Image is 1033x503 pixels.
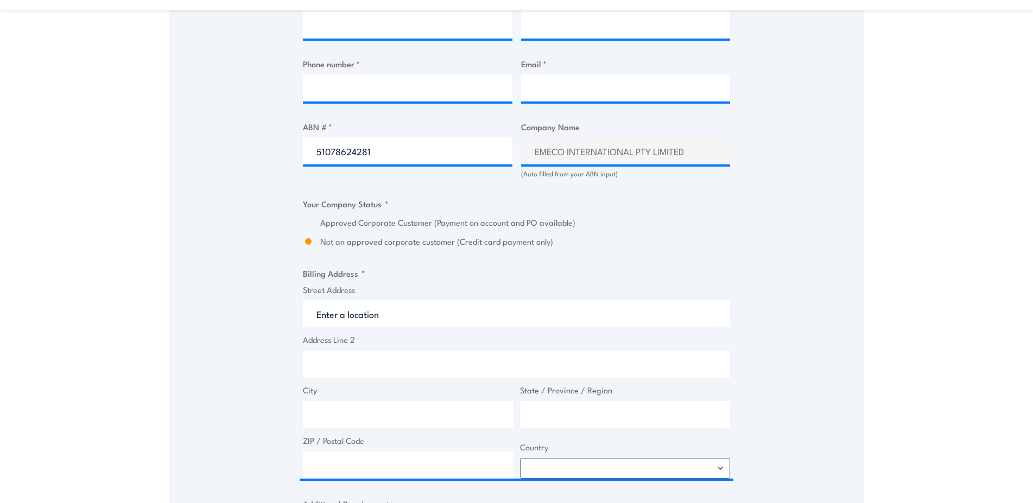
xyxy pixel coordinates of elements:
[521,120,731,133] label: Company Name
[320,217,730,229] label: Approved Corporate Customer (Payment on account and PO available)
[521,58,731,70] label: Email
[303,198,389,210] legend: Your Company Status
[521,169,731,179] div: (Auto filled from your ABN input)
[303,300,730,327] input: Enter a location
[303,384,514,397] label: City
[303,267,365,279] legend: Billing Address
[520,441,731,454] label: Country
[303,334,730,346] label: Address Line 2
[303,58,512,70] label: Phone number
[520,384,731,397] label: State / Province / Region
[303,435,514,447] label: ZIP / Postal Code
[303,284,730,296] label: Street Address
[320,235,730,248] label: Not an approved corporate customer (Credit card payment only)
[303,120,512,133] label: ABN #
